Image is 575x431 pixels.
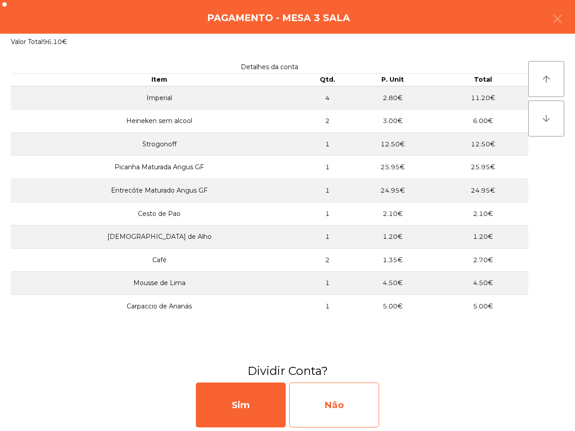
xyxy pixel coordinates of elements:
td: 11.20€ [438,86,528,110]
td: 24.95€ [438,179,528,202]
td: 2.80€ [347,86,438,110]
button: arrow_upward [528,61,564,97]
th: P. Unit [347,74,438,86]
td: Carpaccio de Ananás [11,295,308,317]
td: Picanha Maturada Angus GF [11,156,308,179]
td: 4.50€ [438,272,528,295]
td: 1.35€ [347,248,438,272]
td: [DEMOGRAPHIC_DATA] de Alho [11,225,308,249]
span: Valor Total [11,38,43,46]
i: arrow_upward [541,74,552,84]
td: Entrecôte Maturado Angus GF [11,179,308,202]
th: Qtd. [308,74,347,86]
td: 24.95€ [347,179,438,202]
button: arrow_downward [528,101,564,136]
td: 2.10€ [438,202,528,225]
td: Heineken sem alcool [11,110,308,133]
td: 1 [308,295,347,317]
td: Imperial [11,86,308,110]
div: Sim [196,383,286,427]
td: 25.95€ [347,156,438,179]
span: Detalhes da conta [241,63,298,71]
span: 96.10€ [43,38,67,46]
td: 1 [308,179,347,202]
td: 5.00€ [347,295,438,317]
td: 1 [308,225,347,249]
td: 1 [308,132,347,156]
td: 1 [308,272,347,295]
td: 1.20€ [347,225,438,249]
td: 25.95€ [438,156,528,179]
td: 4 [308,86,347,110]
td: 12.50€ [347,132,438,156]
td: 4.50€ [347,272,438,295]
i: arrow_downward [541,113,552,124]
td: 2 [308,110,347,133]
td: Mousse de Lima [11,272,308,295]
h4: Pagamento - Mesa 3 Sala [207,11,350,25]
td: 1 [308,202,347,225]
td: Cesto de Pao [11,202,308,225]
div: Não [289,383,379,427]
td: 2.70€ [438,248,528,272]
td: 6.00€ [438,110,528,133]
td: 5.00€ [438,295,528,317]
td: 1 [308,156,347,179]
th: Total [438,74,528,86]
td: Café [11,248,308,272]
td: 12.50€ [438,132,528,156]
td: 3.00€ [347,110,438,133]
h3: Dividir Conta? [7,363,568,379]
td: Strogonoff [11,132,308,156]
td: 2 [308,248,347,272]
td: 1.20€ [438,225,528,249]
td: 2.10€ [347,202,438,225]
th: Item [11,74,308,86]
